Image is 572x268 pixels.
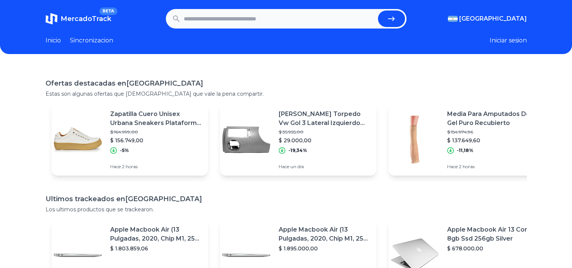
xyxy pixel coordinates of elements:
p: Hace un día [279,164,370,170]
p: [PERSON_NAME] Torpedo Vw Gol 3 Lateral Izquierdo Importado [279,110,370,128]
p: $ 29.000,00 [279,137,370,144]
p: $ 137.649,60 [447,137,539,144]
p: Hace 2 horas [447,164,539,170]
p: $ 1.895.000,00 [279,245,370,252]
button: Iniciar sesion [490,36,527,45]
a: Sincronizacion [70,36,113,45]
img: Featured image [388,113,441,166]
p: Zapatilla Cuero Unisex Urbana Sneakers Plataforma [PERSON_NAME] [110,110,202,128]
a: Inicio [46,36,61,45]
button: [GEOGRAPHIC_DATA] [448,14,527,23]
p: $ 678.000,00 [447,245,539,252]
span: [GEOGRAPHIC_DATA] [459,14,527,23]
a: Featured imageZapatilla Cuero Unisex Urbana Sneakers Plataforma [PERSON_NAME]$ 164.999,00$ 156.74... [52,104,208,176]
p: $ 164.999,00 [110,129,202,135]
p: $ 1.803.859,06 [110,245,202,252]
p: $ 156.749,00 [110,137,202,144]
img: Featured image [220,113,273,166]
p: Apple Macbook Air 13 Core I5 8gb Ssd 256gb Silver [447,225,539,243]
h1: Ofertas destacadas en [GEOGRAPHIC_DATA] [46,78,527,89]
p: Hace 2 horas [110,164,202,170]
a: MercadoTrackBETA [46,13,111,25]
p: Media Para Amputados De Gel Puro Recubierto [447,110,539,128]
h1: Ultimos trackeados en [GEOGRAPHIC_DATA] [46,194,527,204]
p: -5% [120,148,129,154]
p: -11,18% [457,148,473,154]
span: BETA [99,8,117,15]
span: MercadoTrack [61,15,111,23]
img: MercadoTrack [46,13,58,25]
p: Apple Macbook Air (13 Pulgadas, 2020, Chip M1, 256 Gb De Ssd, 8 Gb De Ram) - Plata [110,225,202,243]
a: Featured image[PERSON_NAME] Torpedo Vw Gol 3 Lateral Izquierdo Importado$ 35.955,00$ 29.000,00-19... [220,104,376,176]
p: Estas son algunas ofertas que [DEMOGRAPHIC_DATA] que vale la pena compartir. [46,90,527,98]
p: -19,34% [288,148,307,154]
img: Argentina [448,16,458,22]
img: Featured image [52,113,104,166]
p: Apple Macbook Air (13 Pulgadas, 2020, Chip M1, 256 Gb De Ssd, 8 Gb De Ram) - Plata [279,225,370,243]
p: $ 35.955,00 [279,129,370,135]
p: $ 154.974,96 [447,129,539,135]
p: Los ultimos productos que se trackearon. [46,206,527,213]
a: Featured imageMedia Para Amputados De Gel Puro Recubierto$ 154.974,96$ 137.649,60-11,18%Hace 2 horas [388,104,545,176]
